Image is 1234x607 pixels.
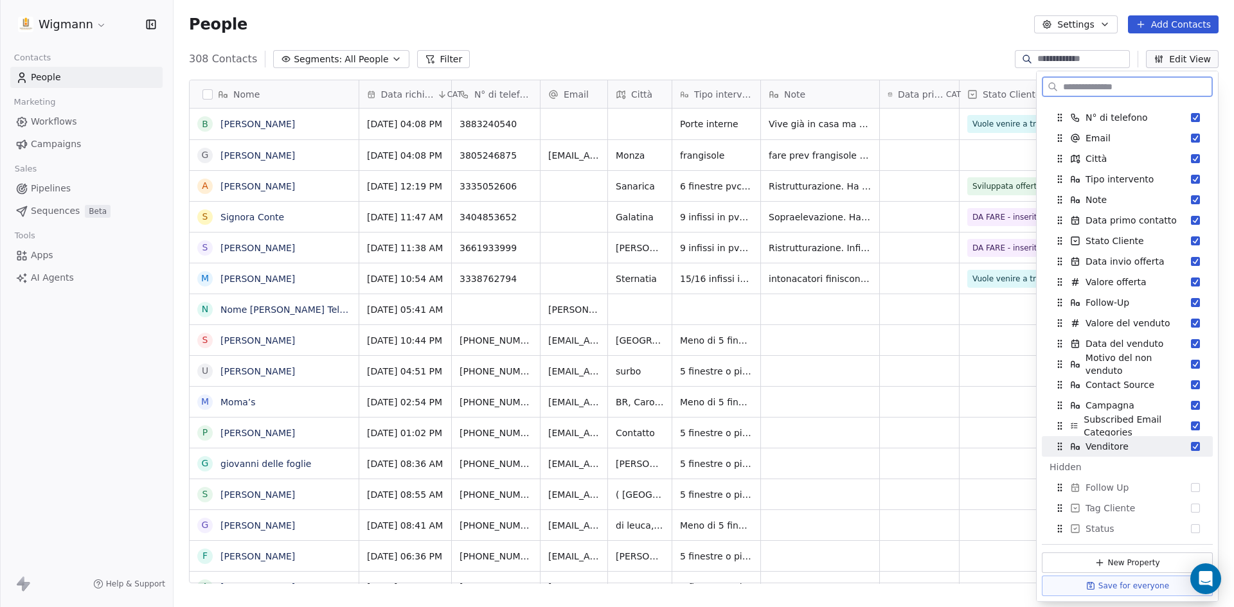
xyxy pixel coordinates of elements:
[1086,337,1163,350] span: Data del venduto
[548,396,600,409] span: [EMAIL_ADDRESS][DOMAIN_NAME]
[680,180,753,193] span: 6 finestre pvc bianco
[616,457,664,470] span: [PERSON_NAME]
[983,88,1041,101] span: Stato Cliente
[769,242,872,254] span: Ristrutturazione. Infissi in legno già presenti. Deve ancora intestarsi casa. Vorrebbe infissi pe...
[381,88,434,101] span: Data richiesta
[359,80,451,108] div: Data richiestaCAT
[31,71,61,84] span: People
[548,303,600,316] span: [PERSON_NAME][EMAIL_ADDRESS][DOMAIN_NAME]
[960,80,1078,108] div: Stato Cliente
[1042,251,1213,272] div: Data invio offerta
[367,242,443,254] span: [DATE] 11:38 AM
[680,519,753,532] span: Meno di 5 finestre
[1042,292,1213,313] div: Follow-Up
[10,111,163,132] a: Workflows
[1146,50,1219,68] button: Edit View
[31,204,80,218] span: Sequences
[202,426,208,439] div: P
[680,488,753,501] span: 5 finestre o più di 5
[10,178,163,199] a: Pipelines
[367,149,443,162] span: [DATE] 04:08 PM
[8,92,61,112] span: Marketing
[1042,395,1213,416] div: Campagna
[220,274,295,284] a: [PERSON_NAME]
[1086,173,1154,186] span: Tipo intervento
[548,550,600,563] span: [EMAIL_ADDRESS][DOMAIN_NAME]
[694,88,753,101] span: Tipo intervento
[769,272,872,285] span: intonacatori finiscono fra 2 settimane, il portoncino centinato proponiamolo in legno - misure la...
[294,53,342,66] span: Segments:
[680,427,753,439] span: 5 finestre o più di 5
[898,88,943,101] span: Data primo contatto
[220,366,295,376] a: [PERSON_NAME]
[220,181,295,191] a: [PERSON_NAME]
[367,272,443,285] span: [DATE] 10:54 AM
[631,88,652,101] span: Città
[10,200,163,222] a: SequencesBeta
[616,149,664,162] span: Monza
[9,159,42,179] span: Sales
[680,272,753,285] span: 15/16 infissi in pvc + avvolgibili
[1042,477,1213,498] div: Follow Up
[1086,502,1135,515] span: Tag Cliente
[31,182,71,195] span: Pipelines
[367,334,443,347] span: [DATE] 10:44 PM
[10,245,163,266] a: Apps
[1042,272,1213,292] div: Valore offerta
[85,205,111,218] span: Beta
[202,580,208,594] div: A
[452,80,540,108] div: N° di telefono
[1086,276,1147,288] span: Valore offerta
[220,551,295,561] a: [PERSON_NAME]
[202,118,208,131] div: B
[220,459,311,469] a: giovanni delle foglie
[1042,552,1213,573] button: New Property
[548,581,600,594] span: [EMAIL_ADDRESS][DOMAIN_NAME]
[672,80,760,108] div: Tipo intervento
[1042,189,1213,210] div: Note
[220,582,295,592] a: [PERSON_NAME]
[1086,234,1144,247] span: Stato Cliente
[972,180,1041,193] span: Sviluppata offerta
[202,549,208,563] div: F
[616,488,664,501] span: ( [GEOGRAPHIC_DATA] ), [GEOGRAPHIC_DATA]
[189,51,257,67] span: 308 Contacts
[367,488,443,501] span: [DATE] 08:55 AM
[460,488,532,501] span: [PHONE_NUMBER]
[616,334,664,347] span: [GEOGRAPHIC_DATA]
[616,272,664,285] span: Sternatia
[190,109,359,584] div: grid
[972,242,1065,254] span: DA FARE - inserito in cartella
[202,457,209,470] div: g
[548,334,600,347] span: [EMAIL_ADDRESS][DOMAIN_NAME]
[474,88,532,101] span: N° di telefono
[202,364,208,378] div: U
[616,581,664,594] span: Casarano Lecce, 73042
[972,211,1065,224] span: DA FARE - inserito in cartella
[460,180,532,193] span: 3335052606
[344,53,388,66] span: All People
[202,303,208,316] div: N
[1042,498,1213,518] div: Tag Cliente
[367,211,443,224] span: [DATE] 11:47 AM
[1042,231,1213,251] div: Stato Cliente
[1042,374,1213,395] div: Contact Source
[680,334,753,347] span: Meno di 5 finestre
[1042,576,1213,596] button: Save for everyone
[946,89,961,100] span: CAT
[15,13,109,35] button: Wigmann
[460,550,532,563] span: [PHONE_NUMBER]
[616,427,664,439] span: Contatto
[616,519,664,532] span: di leuca, Morciano
[1050,461,1205,473] div: Hidden
[9,226,40,245] span: Tools
[220,397,256,407] a: Moma’s
[18,17,33,32] img: 1630668995401.jpeg
[10,267,163,288] a: AI Agents
[460,242,532,254] span: 3661933999
[202,148,209,162] div: G
[616,180,664,193] span: Sanarica
[460,149,532,162] span: 3805246875
[220,119,295,129] a: [PERSON_NAME]
[1042,128,1213,148] div: Email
